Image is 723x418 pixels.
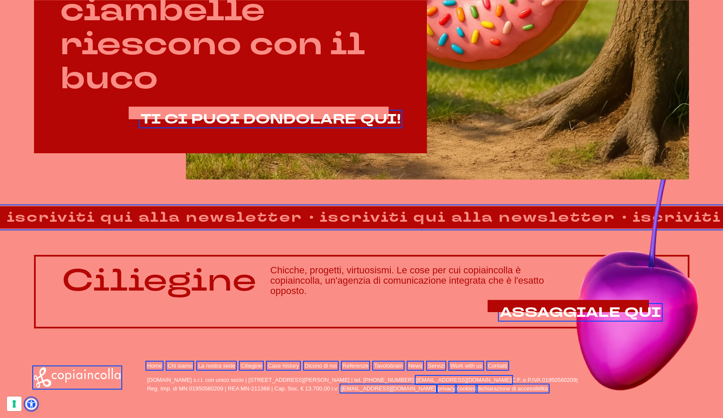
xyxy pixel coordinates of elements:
[62,263,256,297] p: Ciliegine
[91,207,401,228] strong: iscriviti qui alla newsletter
[374,362,403,369] a: Tavolobrain
[268,362,299,369] a: Case history
[270,265,661,297] h3: Chicche, progetti, virtuosismi. Le cose per cui copiaincolla è copiaincolla, un'agenzia di comuni...
[305,362,337,369] a: Dicono di noi
[438,385,455,392] a: privacy
[7,396,22,411] button: Le tue preferenze relative al consenso per le tecnologie di tracciamento
[450,362,482,369] a: Work with us
[167,362,192,369] a: Chi siamo
[477,385,548,392] a: dichiarazione di accessibilità
[141,110,401,128] span: TI CI PUOI DONDOLARE QUI!
[457,385,476,392] a: cookies
[404,207,714,228] strong: iscriviti qui alla newsletter
[147,376,581,393] p: [DOMAIN_NAME] s.r.l. con unico socio | [STREET_ADDRESS][PERSON_NAME] | tel. [PHONE_NUMBER] | C.F....
[141,111,401,127] a: TI CI PUOI DONDOLARE QUI!
[198,362,235,369] a: La nostra sede
[500,305,661,320] a: ASSAGGIALE QUI
[417,377,511,383] a: [EMAIL_ADDRESS][DOMAIN_NAME]
[147,362,162,369] a: Home
[488,362,507,369] a: Contatti
[25,398,37,409] a: Apri il menu di accessibilità
[343,362,368,369] a: Referenze
[341,385,436,392] a: [EMAIL_ADDRESS][DOMAIN_NAME]
[408,362,423,369] a: News
[428,362,445,369] a: Servizi
[500,303,661,322] span: ASSAGGIALE QUI
[241,362,262,369] a: Ciliegine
